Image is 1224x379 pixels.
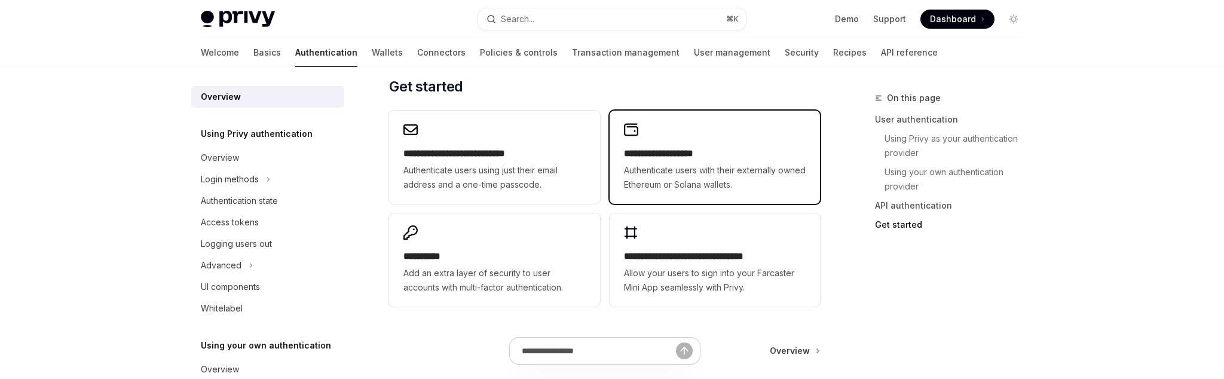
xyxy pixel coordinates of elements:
a: Logging users out [191,233,344,255]
input: Ask a question... [522,338,676,364]
button: Open search [478,8,746,30]
a: Connectors [417,38,466,67]
button: Toggle dark mode [1004,10,1023,29]
div: Whitelabel [201,301,243,316]
a: **** **** **** ****Authenticate users with their externally owned Ethereum or Solana wallets. [610,111,820,204]
a: Transaction management [572,38,680,67]
a: Using your own authentication provider [875,163,1033,196]
span: Add an extra layer of security to user accounts with multi-factor authentication. [403,266,585,295]
span: Authenticate users using just their email address and a one-time passcode. [403,163,585,192]
a: Access tokens [191,212,344,233]
a: Demo [835,13,859,25]
span: Allow your users to sign into your Farcaster Mini App seamlessly with Privy. [624,266,806,295]
a: Recipes [833,38,867,67]
div: UI components [201,280,260,294]
div: Logging users out [201,237,272,251]
a: Authentication state [191,190,344,212]
a: API reference [881,38,938,67]
div: Authentication state [201,194,278,208]
button: Send message [676,343,693,359]
a: Whitelabel [191,298,344,319]
a: API authentication [875,196,1033,215]
span: On this page [887,91,941,105]
a: User management [694,38,770,67]
div: Overview [201,151,239,165]
span: Dashboard [930,13,976,25]
h5: Using Privy authentication [201,127,313,141]
a: Support [873,13,906,25]
span: Get started [389,77,463,96]
a: Policies & controls [480,38,558,67]
a: Welcome [201,38,239,67]
img: light logo [201,11,275,27]
div: Overview [201,362,239,377]
a: Get started [875,215,1033,234]
div: Search... [501,12,534,26]
h5: Using your own authentication [201,338,331,353]
a: User authentication [875,110,1033,129]
a: **** *****Add an extra layer of security to user accounts with multi-factor authentication. [389,213,599,307]
button: Toggle Advanced section [191,255,344,276]
div: Login methods [201,172,259,187]
a: Basics [253,38,281,67]
a: Dashboard [920,10,994,29]
a: Security [785,38,819,67]
a: Authentication [295,38,357,67]
div: Access tokens [201,215,259,230]
div: Advanced [201,258,241,273]
a: Overview [191,147,344,169]
span: Authenticate users with their externally owned Ethereum or Solana wallets. [624,163,806,192]
a: Using Privy as your authentication provider [875,129,1033,163]
a: Wallets [372,38,403,67]
div: Overview [201,90,241,104]
a: UI components [191,276,344,298]
button: Toggle Login methods section [191,169,344,190]
span: ⌘ K [726,14,739,24]
a: Overview [191,86,344,108]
